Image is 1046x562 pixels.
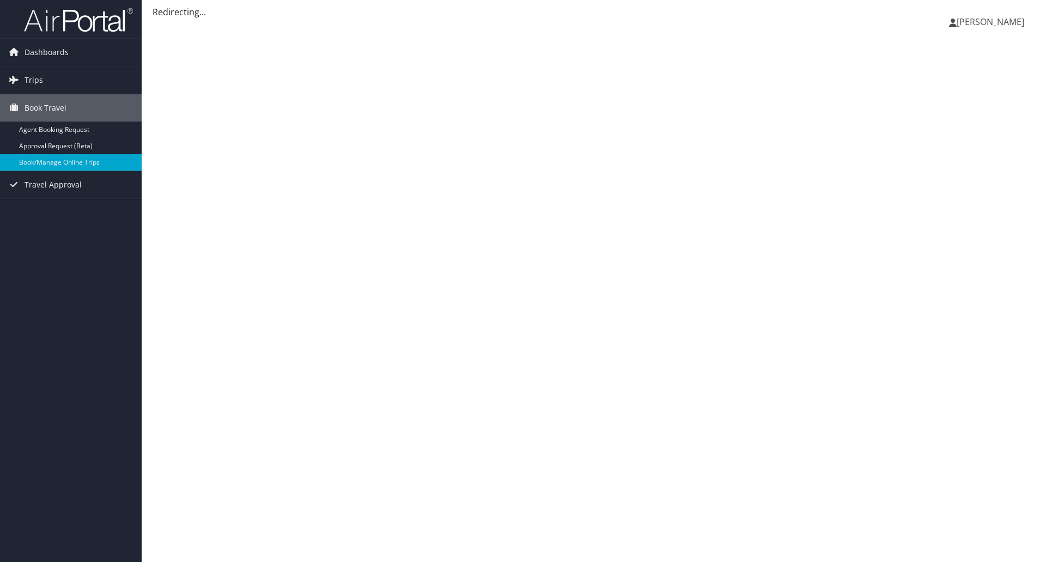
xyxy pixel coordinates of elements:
[24,7,133,33] img: airportal-logo.png
[25,39,69,66] span: Dashboards
[25,94,66,122] span: Book Travel
[949,5,1035,38] a: [PERSON_NAME]
[25,67,43,94] span: Trips
[153,5,1035,19] div: Redirecting...
[25,171,82,198] span: Travel Approval
[957,16,1024,28] span: [PERSON_NAME]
